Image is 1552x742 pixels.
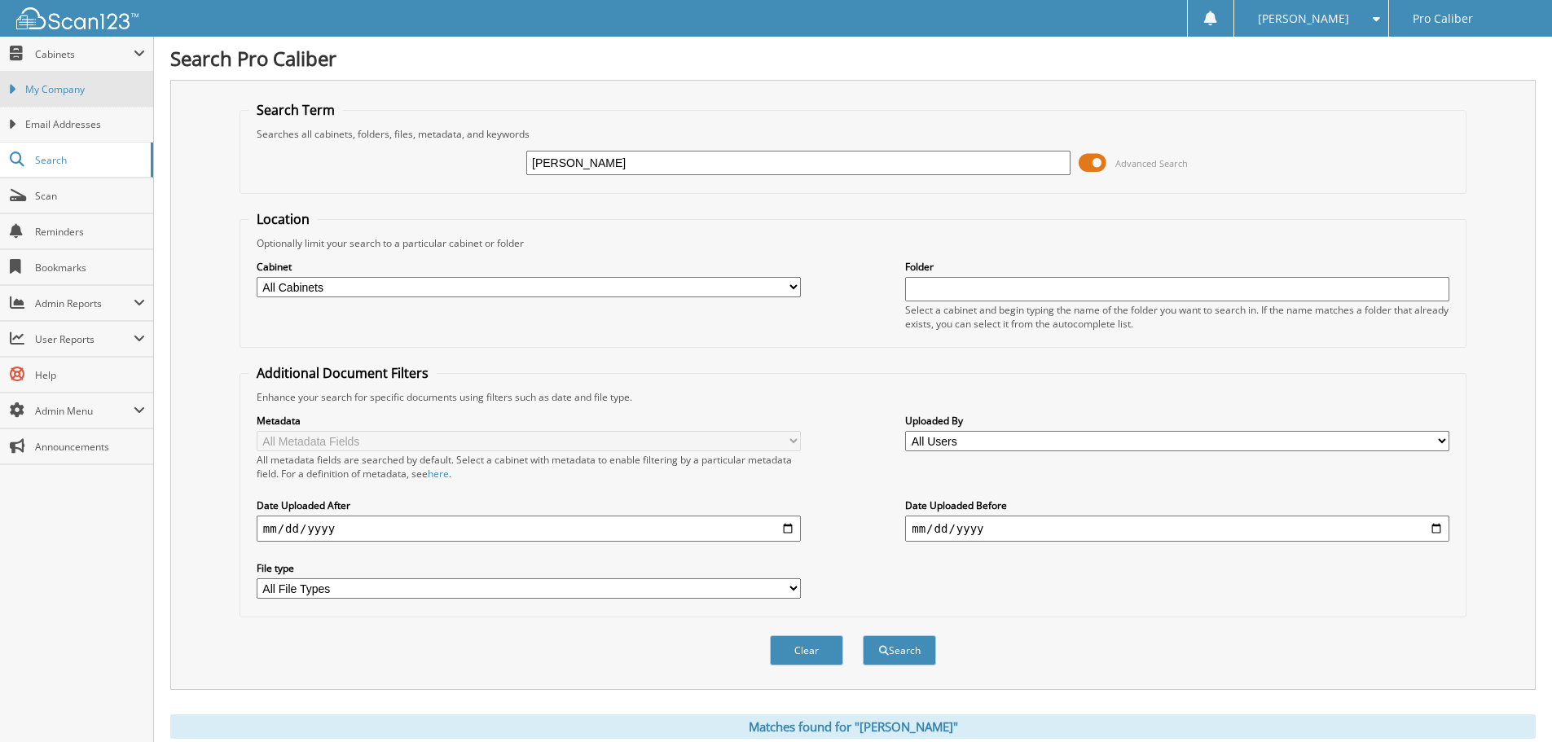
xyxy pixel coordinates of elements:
div: All metadata fields are searched by default. Select a cabinet with metadata to enable filtering b... [257,453,801,481]
iframe: Chat Widget [1471,664,1552,742]
h1: Search Pro Caliber [170,45,1536,72]
label: File type [257,561,801,575]
span: Cabinets [35,47,134,61]
span: Reminders [35,225,145,239]
input: end [905,516,1449,542]
button: Search [863,635,936,665]
legend: Search Term [248,101,343,119]
label: Folder [905,260,1449,274]
div: Matches found for "[PERSON_NAME]" [170,714,1536,739]
input: start [257,516,801,542]
span: User Reports [35,332,134,346]
a: here [428,467,449,481]
span: Search [35,153,143,167]
label: Date Uploaded After [257,498,801,512]
img: scan123-logo-white.svg [16,7,138,29]
span: Email Addresses [25,117,145,132]
label: Cabinet [257,260,801,274]
span: [PERSON_NAME] [1258,14,1349,24]
div: Enhance your search for specific documents using filters such as date and file type. [248,390,1457,404]
div: Select a cabinet and begin typing the name of the folder you want to search in. If the name match... [905,303,1449,331]
div: Optionally limit your search to a particular cabinet or folder [248,236,1457,250]
span: Bookmarks [35,261,145,274]
span: My Company [25,82,145,97]
span: Pro Caliber [1413,14,1473,24]
span: Admin Menu [35,404,134,418]
span: Scan [35,189,145,203]
span: Advanced Search [1115,157,1188,169]
legend: Location [248,210,318,228]
button: Clear [770,635,843,665]
span: Help [35,368,145,382]
label: Metadata [257,414,801,428]
div: Searches all cabinets, folders, files, metadata, and keywords [248,127,1457,141]
label: Uploaded By [905,414,1449,428]
span: Announcements [35,440,145,454]
legend: Additional Document Filters [248,364,437,382]
label: Date Uploaded Before [905,498,1449,512]
span: Admin Reports [35,296,134,310]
